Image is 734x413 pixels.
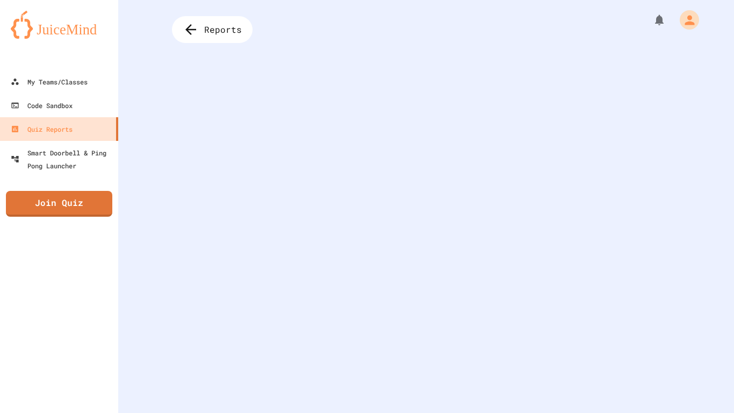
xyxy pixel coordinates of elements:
img: logo-orange.svg [11,11,107,39]
div: My Account [668,8,702,32]
span: Reports [204,23,242,36]
a: Join Quiz [6,191,112,217]
div: Quiz Reports [11,123,73,136]
div: My Teams/Classes [11,75,88,88]
div: Smart Doorbell & Ping Pong Launcher [11,146,114,172]
div: Code Sandbox [11,99,73,112]
div: My Notifications [633,11,668,29]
